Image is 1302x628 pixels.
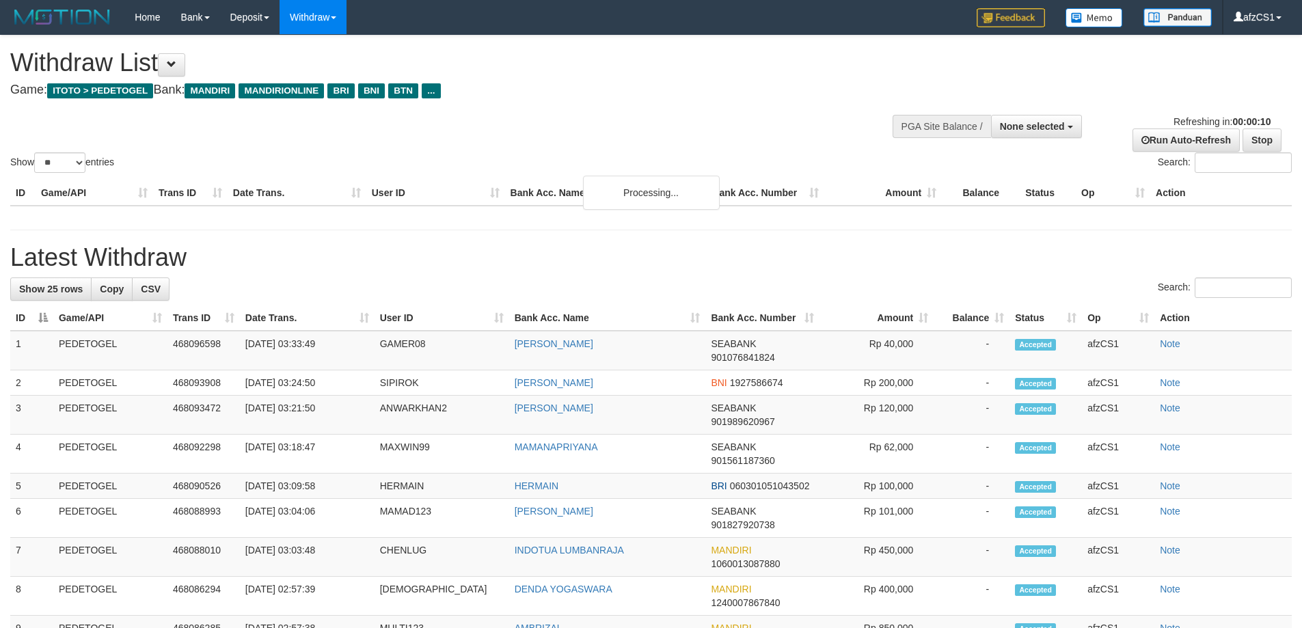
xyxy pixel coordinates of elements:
span: Accepted [1015,545,1056,557]
td: 5 [10,474,53,499]
td: PEDETOGEL [53,331,167,370]
td: afzCS1 [1082,474,1154,499]
td: PEDETOGEL [53,499,167,538]
a: Show 25 rows [10,277,92,301]
th: Bank Acc. Number [707,180,824,206]
h4: Game: Bank: [10,83,854,97]
span: Copy 901561187360 to clipboard [711,455,774,466]
a: Run Auto-Refresh [1133,128,1240,152]
td: [DATE] 03:09:58 [240,474,375,499]
span: Copy 060301051043502 to clipboard [730,480,810,491]
td: [DATE] 03:03:48 [240,538,375,577]
div: Processing... [583,176,720,210]
td: 1 [10,331,53,370]
a: MAMANAPRIYANA [515,441,598,452]
span: ... [422,83,440,98]
th: Action [1154,305,1292,331]
th: User ID [366,180,505,206]
th: Date Trans.: activate to sort column ascending [240,305,375,331]
td: [DATE] 03:04:06 [240,499,375,538]
td: afzCS1 [1082,499,1154,538]
a: Note [1160,441,1180,452]
th: Status [1020,180,1076,206]
th: Game/API [36,180,153,206]
img: Feedback.jpg [977,8,1045,27]
th: Status: activate to sort column ascending [1009,305,1082,331]
td: HERMAIN [375,474,509,499]
td: afzCS1 [1082,396,1154,435]
span: Accepted [1015,506,1056,518]
td: [DEMOGRAPHIC_DATA] [375,577,509,616]
div: PGA Site Balance / [893,115,991,138]
span: Copy 901989620967 to clipboard [711,416,774,427]
th: Op [1076,180,1150,206]
td: 8 [10,577,53,616]
a: Copy [91,277,133,301]
td: afzCS1 [1082,331,1154,370]
td: CHENLUG [375,538,509,577]
td: PEDETOGEL [53,370,167,396]
a: Note [1160,545,1180,556]
td: Rp 450,000 [819,538,934,577]
td: [DATE] 03:24:50 [240,370,375,396]
span: MANDIRI [711,584,751,595]
span: SEABANK [711,441,756,452]
th: Bank Acc. Number: activate to sort column ascending [705,305,819,331]
span: Accepted [1015,442,1056,454]
th: Amount [824,180,942,206]
span: BRI [711,480,727,491]
td: Rp 40,000 [819,331,934,370]
span: BNI [358,83,385,98]
span: Copy 1927586674 to clipboard [730,377,783,388]
td: MAMAD123 [375,499,509,538]
td: 468090526 [167,474,240,499]
img: MOTION_logo.png [10,7,114,27]
td: MAXWIN99 [375,435,509,474]
td: PEDETOGEL [53,474,167,499]
td: - [934,396,1009,435]
td: 2 [10,370,53,396]
th: ID [10,180,36,206]
th: Action [1150,180,1292,206]
th: Trans ID [153,180,228,206]
span: BNI [711,377,727,388]
span: MANDIRI [711,545,751,556]
label: Show entries [10,152,114,173]
a: DENDA YOGASWARA [515,584,612,595]
td: GAMER08 [375,331,509,370]
a: INDOTUA LUMBANRAJA [515,545,624,556]
span: Accepted [1015,481,1056,493]
td: Rp 101,000 [819,499,934,538]
a: [PERSON_NAME] [515,402,593,413]
td: afzCS1 [1082,435,1154,474]
td: Rp 120,000 [819,396,934,435]
td: PEDETOGEL [53,538,167,577]
td: - [934,474,1009,499]
span: BTN [388,83,418,98]
td: [DATE] 02:57:39 [240,577,375,616]
th: Balance [942,180,1020,206]
th: Bank Acc. Name [505,180,707,206]
td: [DATE] 03:21:50 [240,396,375,435]
span: Show 25 rows [19,284,83,295]
th: User ID: activate to sort column ascending [375,305,509,331]
td: PEDETOGEL [53,435,167,474]
span: None selected [1000,121,1065,132]
span: SEABANK [711,338,756,349]
a: Note [1160,480,1180,491]
th: Trans ID: activate to sort column ascending [167,305,240,331]
td: PEDETOGEL [53,396,167,435]
td: Rp 200,000 [819,370,934,396]
td: Rp 100,000 [819,474,934,499]
td: - [934,499,1009,538]
h1: Latest Withdraw [10,244,1292,271]
th: Amount: activate to sort column ascending [819,305,934,331]
td: afzCS1 [1082,577,1154,616]
a: [PERSON_NAME] [515,338,593,349]
td: - [934,577,1009,616]
td: Rp 62,000 [819,435,934,474]
th: ID: activate to sort column descending [10,305,53,331]
td: SIPIROK [375,370,509,396]
a: HERMAIN [515,480,559,491]
td: 468086294 [167,577,240,616]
